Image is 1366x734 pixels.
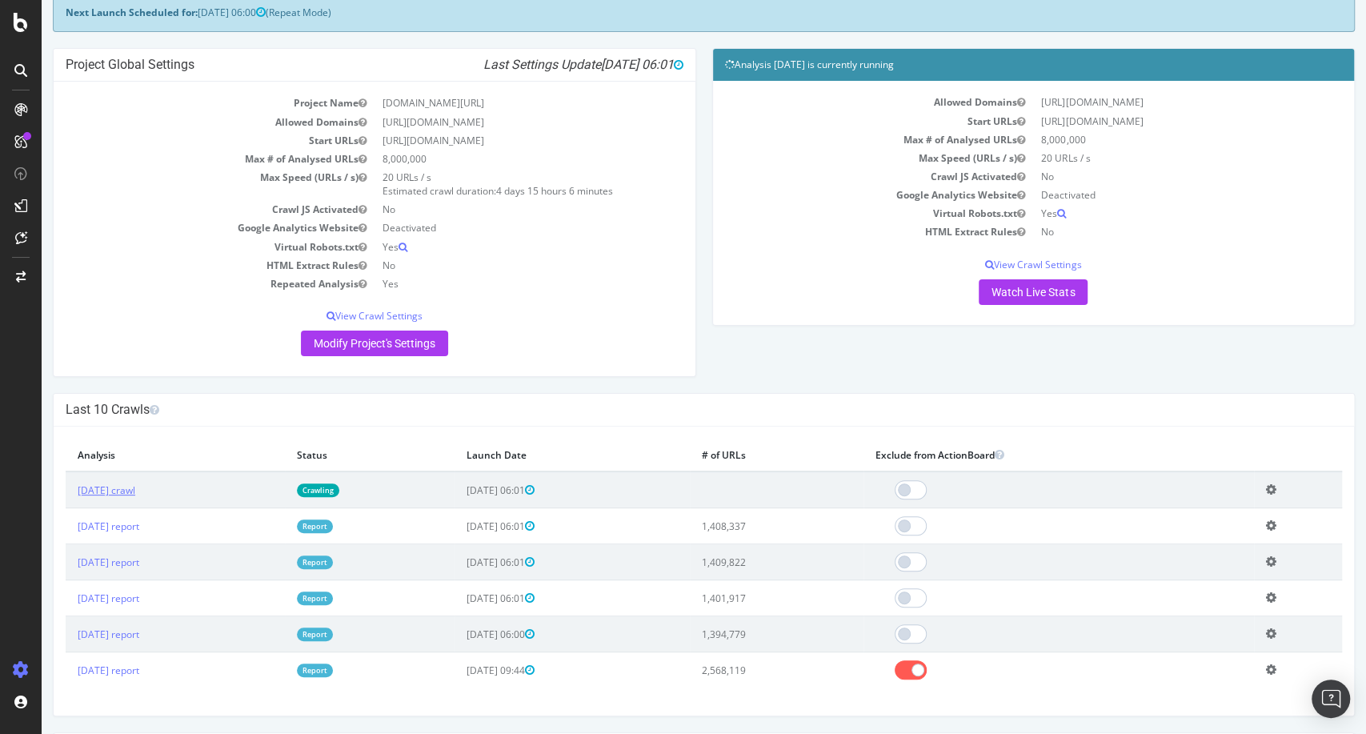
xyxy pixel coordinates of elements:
[683,149,992,167] td: Max Speed (URLs / s)
[24,113,333,131] td: Allowed Domains
[156,6,224,19] span: [DATE] 06:00
[991,149,1300,167] td: 20 URLs / s
[413,439,648,471] th: Launch Date
[648,580,822,616] td: 1,401,917
[425,592,493,605] span: [DATE] 06:01
[425,628,493,641] span: [DATE] 06:00
[259,331,407,356] a: Modify Project's Settings
[333,275,642,293] td: Yes
[24,57,642,73] h4: Project Global Settings
[648,544,822,580] td: 1,409,822
[36,628,98,641] a: [DATE] report
[991,204,1300,223] td: Yes
[455,184,571,198] span: 4 days 15 hours 6 minutes
[36,664,98,677] a: [DATE] report
[24,200,333,219] td: Crawl JS Activated
[683,57,1301,73] h4: Analysis [DATE] is currently running
[991,167,1300,186] td: No
[991,112,1300,130] td: [URL][DOMAIN_NAME]
[648,652,822,688] td: 2,568,119
[333,131,642,150] td: [URL][DOMAIN_NAME]
[36,556,98,569] a: [DATE] report
[991,93,1300,111] td: [URL][DOMAIN_NAME]
[991,130,1300,149] td: 8,000,000
[683,258,1301,271] p: View Crawl Settings
[255,592,291,605] a: Report
[333,168,642,200] td: 20 URLs / s Estimated crawl duration:
[333,200,642,219] td: No
[683,93,992,111] td: Allowed Domains
[243,439,413,471] th: Status
[683,223,992,241] td: HTML Extract Rules
[255,628,291,641] a: Report
[991,186,1300,204] td: Deactivated
[683,167,992,186] td: Crawl JS Activated
[24,275,333,293] td: Repeated Analysis
[648,508,822,544] td: 1,408,337
[36,483,94,497] a: [DATE] crawl
[937,279,1046,305] a: Watch Live Stats
[255,664,291,677] a: Report
[24,219,333,237] td: Google Analytics Website
[683,186,992,204] td: Google Analytics Website
[24,150,333,168] td: Max # of Analysed URLs
[36,519,98,533] a: [DATE] report
[425,556,493,569] span: [DATE] 06:01
[1312,680,1350,718] div: Open Intercom Messenger
[683,204,992,223] td: Virtual Robots.txt
[822,439,1212,471] th: Exclude from ActionBoard
[255,519,291,533] a: Report
[24,439,243,471] th: Analysis
[36,592,98,605] a: [DATE] report
[559,57,642,72] span: [DATE] 06:01
[24,309,642,323] p: View Crawl Settings
[255,483,298,497] a: Crawling
[333,256,642,275] td: No
[425,483,493,497] span: [DATE] 06:01
[333,238,642,256] td: Yes
[442,57,642,73] i: Last Settings Update
[24,6,156,19] strong: Next Launch Scheduled for:
[648,439,822,471] th: # of URLs
[683,130,992,149] td: Max # of Analysed URLs
[425,519,493,533] span: [DATE] 06:01
[24,131,333,150] td: Start URLs
[991,223,1300,241] td: No
[333,150,642,168] td: 8,000,000
[333,219,642,237] td: Deactivated
[24,402,1300,418] h4: Last 10 Crawls
[333,94,642,112] td: [DOMAIN_NAME][URL]
[24,256,333,275] td: HTML Extract Rules
[425,664,493,677] span: [DATE] 09:44
[24,94,333,112] td: Project Name
[255,556,291,569] a: Report
[333,113,642,131] td: [URL][DOMAIN_NAME]
[683,112,992,130] td: Start URLs
[648,616,822,652] td: 1,394,779
[24,168,333,200] td: Max Speed (URLs / s)
[24,238,333,256] td: Virtual Robots.txt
